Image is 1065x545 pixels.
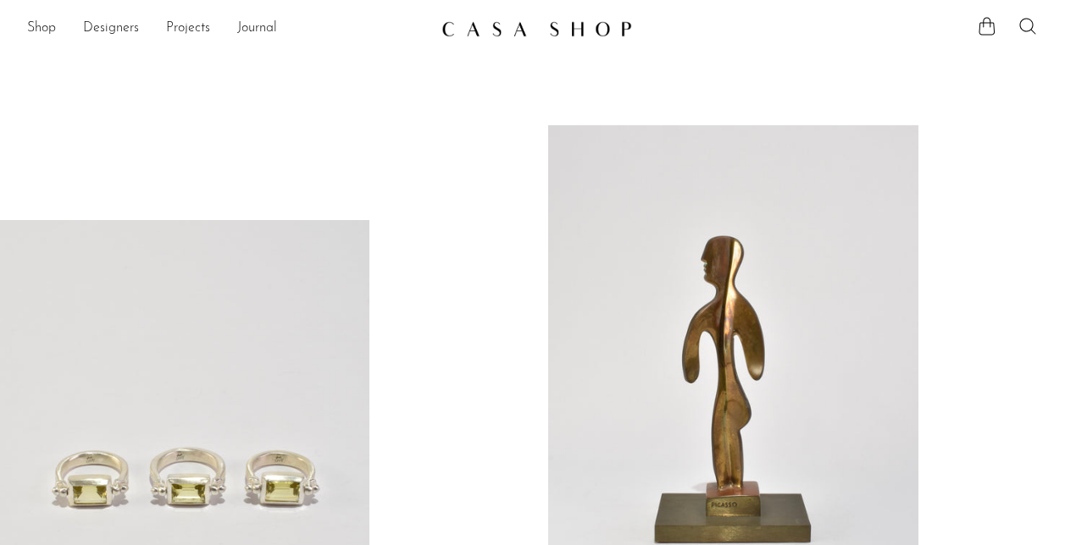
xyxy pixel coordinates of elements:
[27,18,56,40] a: Shop
[27,14,428,43] ul: NEW HEADER MENU
[166,18,210,40] a: Projects
[237,18,277,40] a: Journal
[27,14,428,43] nav: Desktop navigation
[83,18,139,40] a: Designers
